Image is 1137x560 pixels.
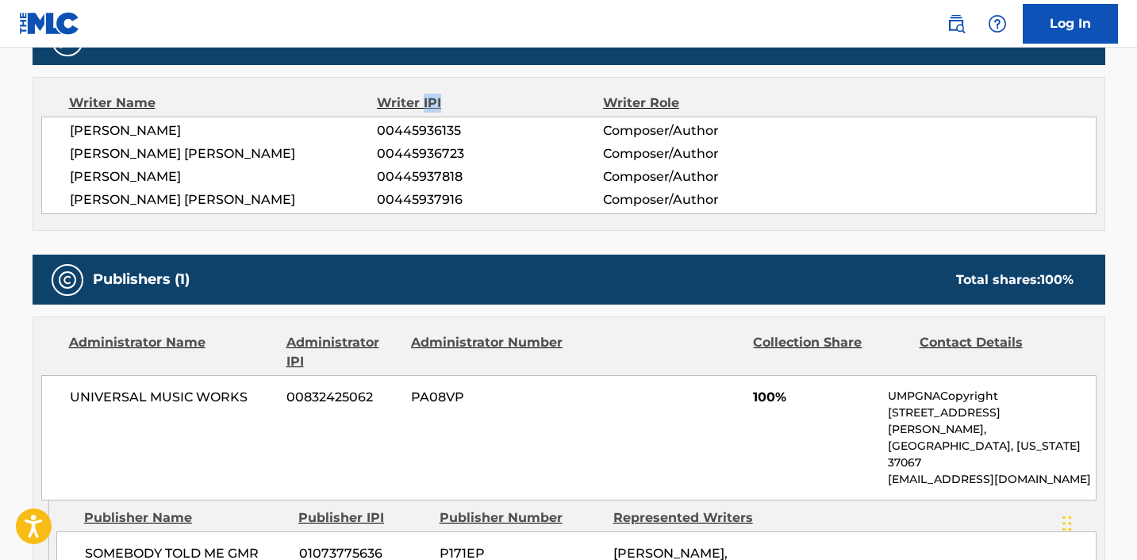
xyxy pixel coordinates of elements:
[1040,272,1074,287] span: 100 %
[298,508,428,527] div: Publisher IPI
[956,270,1074,290] div: Total shares:
[613,508,775,527] div: Represented Writers
[286,388,399,407] span: 00832425062
[377,121,602,140] span: 00445936135
[377,144,602,163] span: 00445936723
[888,405,1095,438] p: [STREET_ADDRESS][PERSON_NAME],
[70,144,378,163] span: [PERSON_NAME] [PERSON_NAME]
[603,167,809,186] span: Composer/Author
[19,12,80,35] img: MLC Logo
[69,333,275,371] div: Administrator Name
[70,121,378,140] span: [PERSON_NAME]
[753,388,876,407] span: 100%
[440,508,601,527] div: Publisher Number
[411,333,565,371] div: Administrator Number
[603,94,809,113] div: Writer Role
[286,333,399,371] div: Administrator IPI
[940,8,972,40] a: Public Search
[920,333,1074,371] div: Contact Details
[603,190,809,209] span: Composer/Author
[58,270,77,290] img: Publishers
[753,333,907,371] div: Collection Share
[84,508,286,527] div: Publisher Name
[1058,484,1137,560] iframe: Chat Widget
[93,270,190,289] h5: Publishers (1)
[70,190,378,209] span: [PERSON_NAME] [PERSON_NAME]
[603,144,809,163] span: Composer/Author
[888,438,1095,471] p: [GEOGRAPHIC_DATA], [US_STATE] 37067
[988,14,1007,33] img: help
[888,471,1095,488] p: [EMAIL_ADDRESS][DOMAIN_NAME]
[411,388,565,407] span: PA08VP
[1023,4,1118,44] a: Log In
[888,388,1095,405] p: UMPGNACopyright
[947,14,966,33] img: search
[377,94,603,113] div: Writer IPI
[1062,500,1072,547] div: Drag
[69,94,378,113] div: Writer Name
[377,190,602,209] span: 00445937916
[70,388,275,407] span: UNIVERSAL MUSIC WORKS
[377,167,602,186] span: 00445937818
[603,121,809,140] span: Composer/Author
[981,8,1013,40] div: Help
[70,167,378,186] span: [PERSON_NAME]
